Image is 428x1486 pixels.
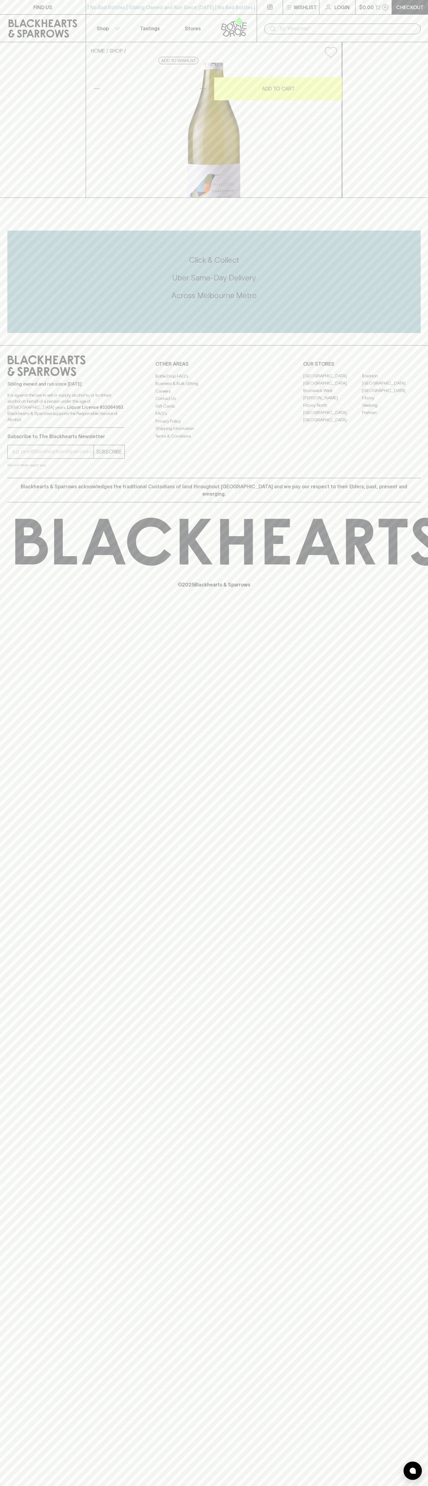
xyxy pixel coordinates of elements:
[155,395,273,402] a: Contact Us
[155,387,273,395] a: Careers
[214,77,342,100] button: ADD TO CART
[303,409,362,416] a: [GEOGRAPHIC_DATA]
[86,15,129,42] button: Shop
[359,4,374,11] p: $0.00
[67,405,123,410] strong: Liquor License #32064953
[303,394,362,402] a: [PERSON_NAME]
[303,416,362,424] a: [GEOGRAPHIC_DATA]
[155,432,273,440] a: Terms & Conditions
[303,380,362,387] a: [GEOGRAPHIC_DATA]
[110,48,123,54] a: SHOP
[303,402,362,409] a: Fitzroy North
[171,15,214,42] a: Stores
[7,433,125,440] p: Subscribe to The Blackhearts Newsletter
[362,402,421,409] a: Geelong
[334,4,350,11] p: Login
[7,255,421,265] h5: Click & Collect
[384,6,386,9] p: 0
[155,402,273,410] a: Gift Cards
[362,409,421,416] a: Prahran
[7,381,125,387] p: Sibling owned and run since [DATE]
[86,63,342,198] img: 37271.png
[155,417,273,425] a: Privacy Policy
[7,290,421,301] h5: Across Melbourne Metro
[362,387,421,394] a: [GEOGRAPHIC_DATA]
[362,394,421,402] a: Fitzroy
[303,387,362,394] a: Brunswick West
[33,4,52,11] p: FIND US
[155,410,273,417] a: FAQ's
[7,462,125,468] p: We will never spam you
[140,25,160,32] p: Tastings
[155,425,273,432] a: Shipping Information
[410,1468,416,1474] img: bubble-icon
[128,15,171,42] a: Tastings
[12,483,416,497] p: Blackhearts & Sparrows acknowledges the traditional Custodians of land throughout [GEOGRAPHIC_DAT...
[12,447,94,457] input: e.g. jane@blackheartsandsparrows.com.au
[158,57,199,64] button: Add to wishlist
[322,45,339,60] button: Add to wishlist
[362,380,421,387] a: [GEOGRAPHIC_DATA]
[185,25,201,32] p: Stores
[279,24,416,34] input: Try "Pinot noir"
[155,360,273,368] p: OTHER AREAS
[155,380,273,387] a: Business & Bulk Gifting
[294,4,317,11] p: Wishlist
[155,372,273,380] a: Bottle Drop FAQ's
[303,372,362,380] a: [GEOGRAPHIC_DATA]
[262,85,295,92] p: ADD TO CART
[94,445,125,458] button: SUBSCRIBE
[97,25,109,32] p: Shop
[7,231,421,333] div: Call to action block
[362,372,421,380] a: Braddon
[7,392,125,423] p: It is against the law to sell or supply alcohol to, or to obtain alcohol on behalf of a person un...
[303,360,421,368] p: OUR STORES
[96,448,122,455] p: SUBSCRIBE
[7,273,421,283] h5: Uber Same-Day Delivery
[396,4,424,11] p: Checkout
[91,48,105,54] a: HOME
